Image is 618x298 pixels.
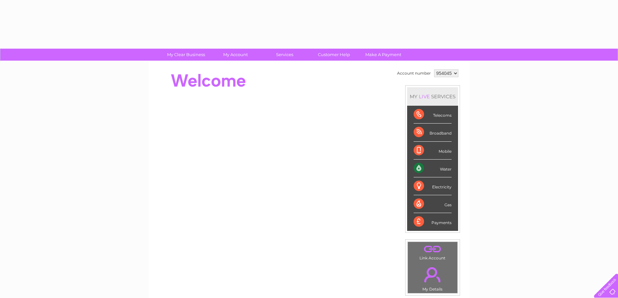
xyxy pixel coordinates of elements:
[414,195,452,213] div: Gas
[209,49,262,61] a: My Account
[409,263,456,286] a: .
[414,160,452,177] div: Water
[395,68,432,79] td: Account number
[409,244,456,255] a: .
[307,49,361,61] a: Customer Help
[418,93,431,100] div: LIVE
[407,262,458,293] td: My Details
[414,142,452,160] div: Mobile
[414,213,452,231] div: Payments
[407,87,458,106] div: MY SERVICES
[414,177,452,195] div: Electricity
[414,124,452,141] div: Broadband
[407,242,458,262] td: Link Account
[357,49,410,61] a: Make A Payment
[159,49,213,61] a: My Clear Business
[258,49,311,61] a: Services
[414,106,452,124] div: Telecoms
